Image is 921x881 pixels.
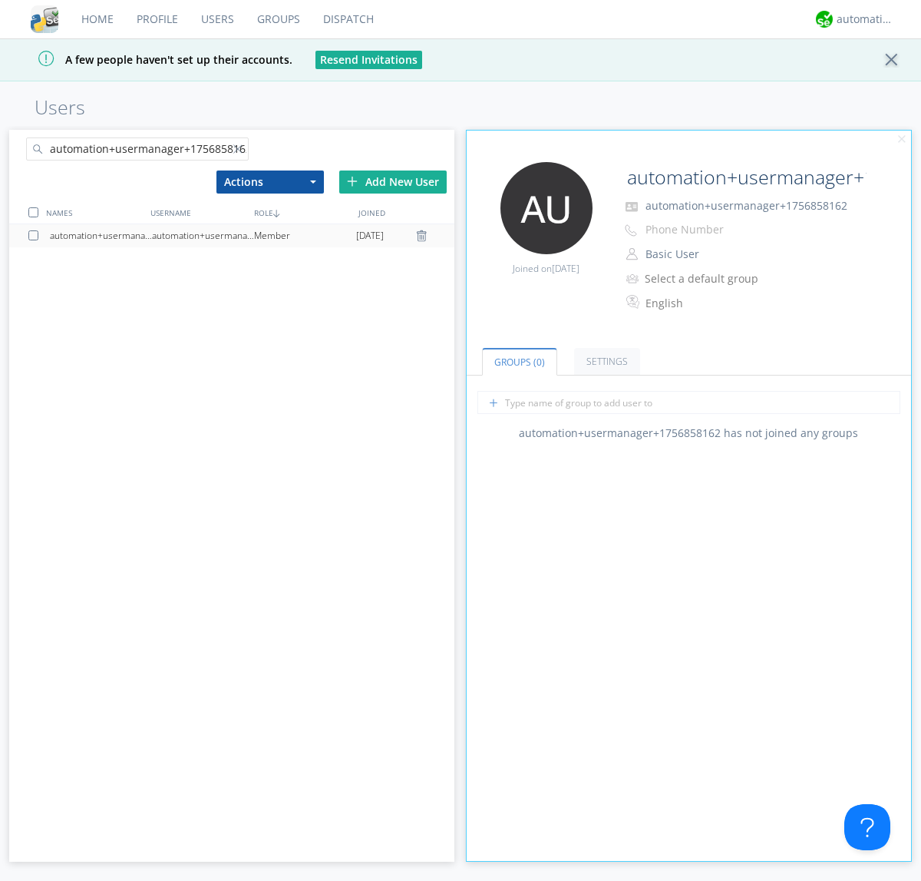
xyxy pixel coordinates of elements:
[42,201,146,224] div: NAMES
[500,162,593,254] img: 373638.png
[552,262,579,275] span: [DATE]
[844,804,890,850] iframe: Toggle Customer Support
[896,134,907,145] img: cancel.svg
[254,224,356,247] div: Member
[626,248,638,260] img: person-outline.svg
[513,262,579,275] span: Joined on
[837,12,894,27] div: automation+atlas
[482,348,557,376] a: Groups (0)
[625,224,637,237] img: phone-outline.svg
[645,198,847,213] span: automation+usermanager+1756858162
[31,5,58,33] img: cddb5a64eb264b2086981ab96f4c1ba7
[467,426,912,441] div: automation+usermanager+1756858162 has not joined any groups
[152,224,254,247] div: automation+usermanager+1756858162
[9,224,454,247] a: automation+usermanager+1756858162automation+usermanager+1756858162Member[DATE]
[645,271,773,286] div: Select a default group
[574,348,640,375] a: Settings
[216,171,324,194] button: Actions
[477,391,900,414] input: Type name of group to add user to
[347,176,358,187] img: plus.svg
[250,201,354,224] div: ROLE
[626,293,642,311] img: In groups with Translation enabled, this user's messages will be automatically translated to and ...
[315,51,422,69] button: Resend Invitations
[339,171,447,194] div: Add New User
[645,296,774,311] div: English
[640,243,794,265] button: Basic User
[12,52,292,67] span: A few people haven't set up their accounts.
[355,201,458,224] div: JOINED
[147,201,250,224] div: USERNAME
[50,224,152,247] div: automation+usermanager+1756858162
[816,11,833,28] img: d2d01cd9b4174d08988066c6d424eccd
[621,162,869,193] input: Name
[356,224,384,247] span: [DATE]
[26,137,249,161] input: Search users
[626,268,641,289] img: icon-alert-users-thin-outline.svg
